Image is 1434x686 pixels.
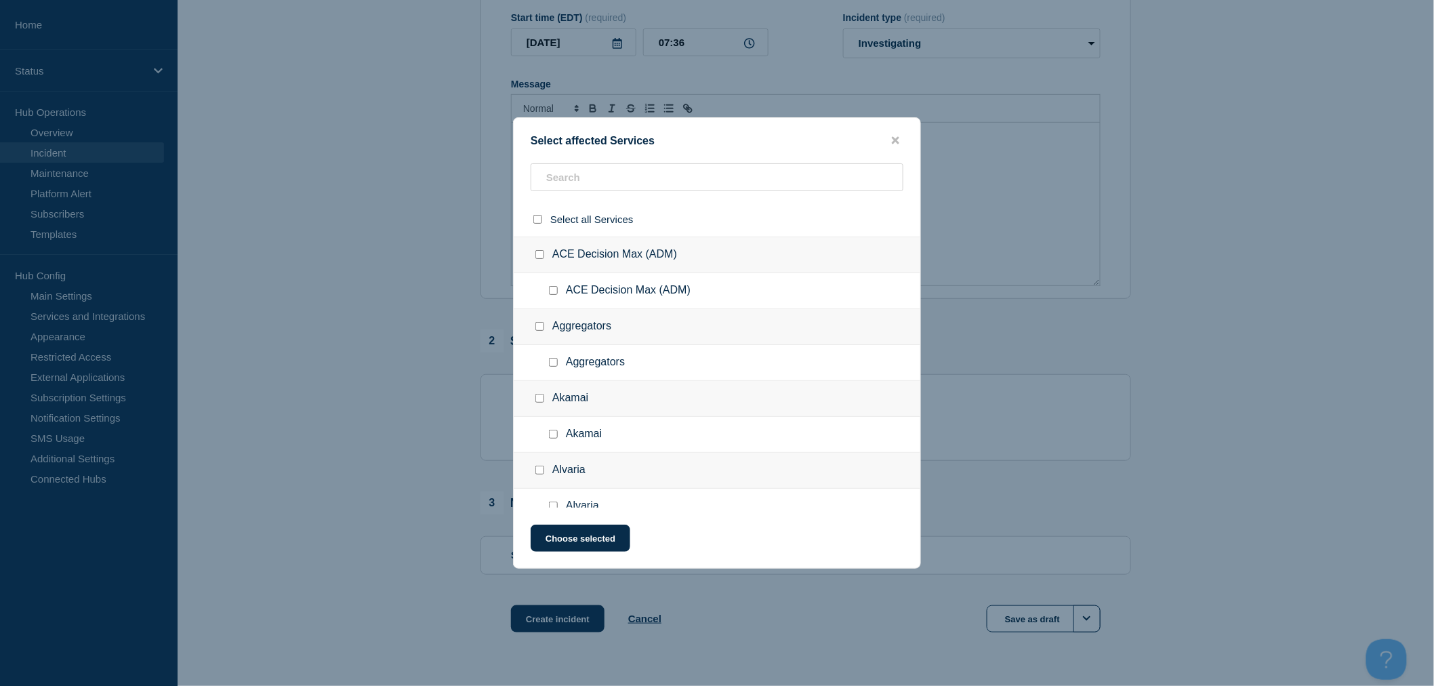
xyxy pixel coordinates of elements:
[566,284,691,298] span: ACE Decision Max (ADM)
[566,500,599,513] span: Alvaria
[533,215,542,224] input: select all checkbox
[549,430,558,439] input: Akamai checkbox
[535,250,544,259] input: ACE Decision Max (ADM) checkbox
[535,466,544,475] input: Alvaria checkbox
[549,502,558,510] input: Alvaria checkbox
[549,286,558,295] input: ACE Decision Max (ADM) checkbox
[566,428,602,441] span: Akamai
[514,309,920,345] div: Aggregators
[531,525,630,552] button: Choose selected
[550,214,634,225] span: Select all Services
[514,381,920,417] div: Akamai
[566,356,625,369] span: Aggregators
[535,394,544,403] input: Akamai checkbox
[535,322,544,331] input: Aggregators checkbox
[549,358,558,367] input: Aggregators checkbox
[888,134,903,147] button: close button
[531,163,903,191] input: Search
[514,134,920,147] div: Select affected Services
[514,237,920,273] div: ACE Decision Max (ADM)
[514,453,920,489] div: Alvaria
